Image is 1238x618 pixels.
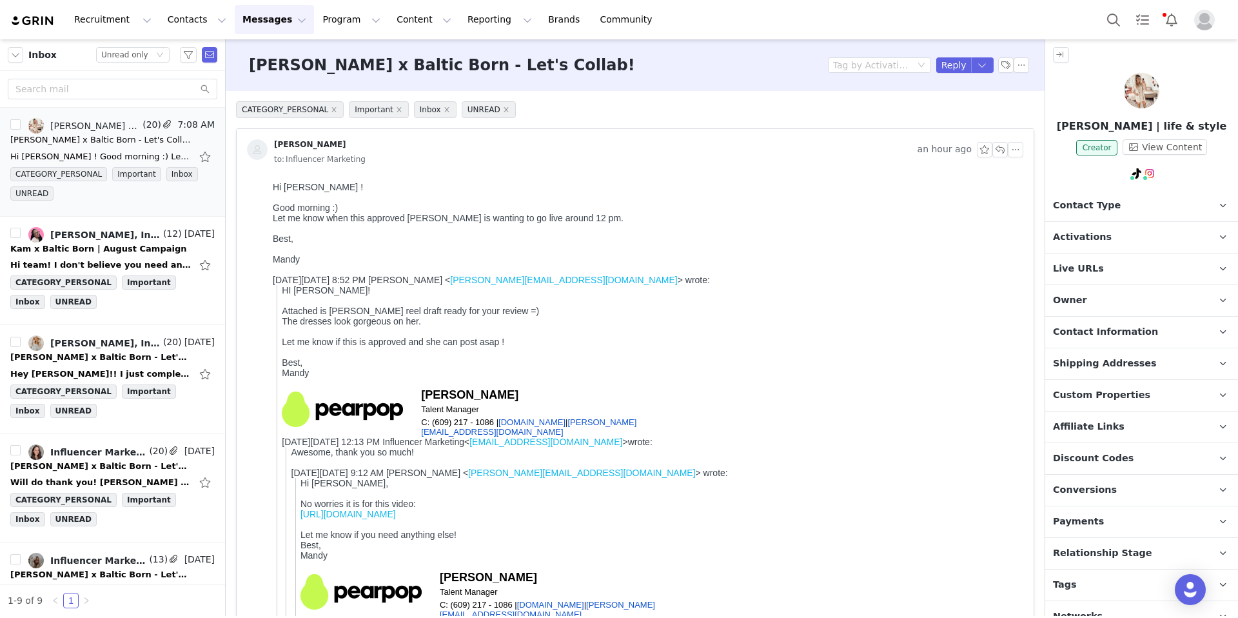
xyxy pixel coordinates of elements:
[1157,5,1186,34] button: Notifications
[153,212,251,224] font: [PERSON_NAME]
[156,51,164,60] i: icon: down
[274,139,346,150] div: [PERSON_NAME]
[83,597,90,604] i: icon: right
[101,48,148,62] div: Unread only
[28,553,44,568] img: abb18019-064f-4136-876b-ac2701865f86.jpg
[1145,168,1155,179] img: instagram.svg
[10,568,191,581] div: Tayler x Baltic Born - Let's Collab!
[460,5,540,34] button: Reporting
[1053,452,1134,466] span: Discount Codes
[10,186,54,201] span: UNREAD
[14,181,751,191] div: Best,
[166,167,198,181] span: Inbox
[918,61,925,70] i: icon: down
[153,228,211,237] font: Talent Manager
[249,54,635,77] h3: [PERSON_NAME] x Baltic Born - Let's Collab!
[10,460,191,473] div: Rachel x Baltic Born - Let's Collab! 💖
[182,98,409,108] a: [PERSON_NAME][EMAIL_ADDRESS][DOMAIN_NAME]
[8,79,217,99] input: Search mail
[33,322,751,332] div: No worries it is for this video:
[1194,10,1215,30] img: placeholder-profile.jpg
[28,118,44,134] img: 6ced183c-5f9d-4d6d-b716-7c4b612db430.jpg
[122,384,176,399] span: Important
[201,291,427,301] a: [PERSON_NAME][EMAIL_ADDRESS][DOMAIN_NAME]
[153,241,369,260] a: [PERSON_NAME][EMAIL_ADDRESS][DOMAIN_NAME]
[28,335,161,351] a: [PERSON_NAME], Influencer Marketing
[146,553,168,566] span: (13)
[5,26,751,36] div: Good morning :)
[48,593,63,608] li: Previous Page
[50,404,97,418] span: UNREAD
[5,36,751,46] div: Let me know when this approved [PERSON_NAME] is wanting to go live around 12 pm.
[122,493,176,507] span: Important
[235,5,314,34] button: Messages
[122,275,176,290] span: Important
[215,443,368,453] a: [EMAIL_ADDRESS][DOMAIN_NAME]
[1124,73,1159,108] img: LINZY WESTMAN | life & style
[161,335,182,349] span: (20)
[10,476,191,489] div: Will do thank you! Rachel Sent from my iPhone On Sep 30, 2025, at 4:41 PM, Influencer Marketing <...
[1053,515,1104,529] span: Payments
[5,77,751,88] div: Mandy
[1076,140,1118,155] span: Creator
[33,363,751,374] div: Best,
[14,129,751,139] div: Attached is [PERSON_NAME] reel draft ready for your review =)
[14,191,751,260] div: Mandy
[237,129,1034,177] div: [PERSON_NAME] an hour agoto:Influencer Marketing
[33,374,751,443] div: Mandy
[10,295,45,309] span: Inbox
[1053,546,1152,561] span: Relationship Stage
[1053,294,1087,308] span: Owner
[10,384,117,399] span: CATEGORY_PERSONAL
[28,48,57,62] span: Inbox
[5,5,751,15] div: Hi [PERSON_NAME] !
[10,368,191,381] div: Hey Madison!! I just completed everything in Grin for the September 2025 Campaign!! Have you hear...
[396,106,402,113] i: icon: close
[1099,5,1128,34] button: Search
[1128,5,1157,34] a: Tasks
[28,118,140,134] a: [PERSON_NAME] | life & style, Influencer Marketing, [PERSON_NAME], [PERSON_NAME], [PERSON_NAME]
[444,106,450,113] i: icon: close
[593,5,666,34] a: Community
[10,404,45,418] span: Inbox
[1053,325,1158,339] span: Contact Information
[172,423,388,443] a: [PERSON_NAME][EMAIL_ADDRESS][DOMAIN_NAME]
[540,5,591,34] a: Brands
[33,353,751,363] div: Let me know if you need anything else!
[210,443,373,453] span: < >
[172,423,388,443] span: C: (609) 217 - 1086 | |
[50,555,146,566] div: Influencer Marketing, [PERSON_NAME] | Tall Plus Size Outfit Inspo
[112,167,161,181] span: Important
[331,106,337,113] i: icon: close
[389,5,459,34] button: Content
[1053,420,1125,434] span: Affiliate Links
[1053,262,1104,276] span: Live URLs
[1045,119,1238,134] p: [PERSON_NAME] | life & style
[28,444,44,460] img: ac35488a-faf9-45dc-910f-12edf3724a77.jpg
[1123,139,1207,155] button: View Content
[153,241,369,260] span: C: (609) 217 - 1086 | |
[42,462,751,472] p: Thanks for sending that over! Just to double check, which post is this spark code for? I want to ...
[247,139,346,160] a: [PERSON_NAME]
[10,259,191,272] div: Hi team! I don't believe you need an invoice? Thanks! — Candice Gauci Fitz Creative Group Owner/ ...
[503,106,509,113] i: icon: close
[936,57,972,73] button: Reply
[10,275,117,290] span: CATEGORY_PERSONAL
[197,260,360,270] span: < >
[202,47,217,63] span: Send Email
[52,597,59,604] i: icon: left
[172,394,270,407] font: [PERSON_NAME]
[1186,10,1228,30] button: Profile
[10,493,117,507] span: CATEGORY_PERSONAL
[833,59,909,72] div: Tag by Activation
[236,101,344,118] span: CATEGORY_PERSONAL
[1053,483,1117,497] span: Conversions
[79,593,94,608] li: Next Page
[10,15,55,27] img: grin logo
[42,501,751,511] p: [GEOGRAPHIC_DATA]
[202,260,355,270] a: [EMAIL_ADDRESS][DOMAIN_NAME]
[161,227,182,241] span: (12)
[146,444,168,458] span: (20)
[1053,357,1157,371] span: Shipping Addresses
